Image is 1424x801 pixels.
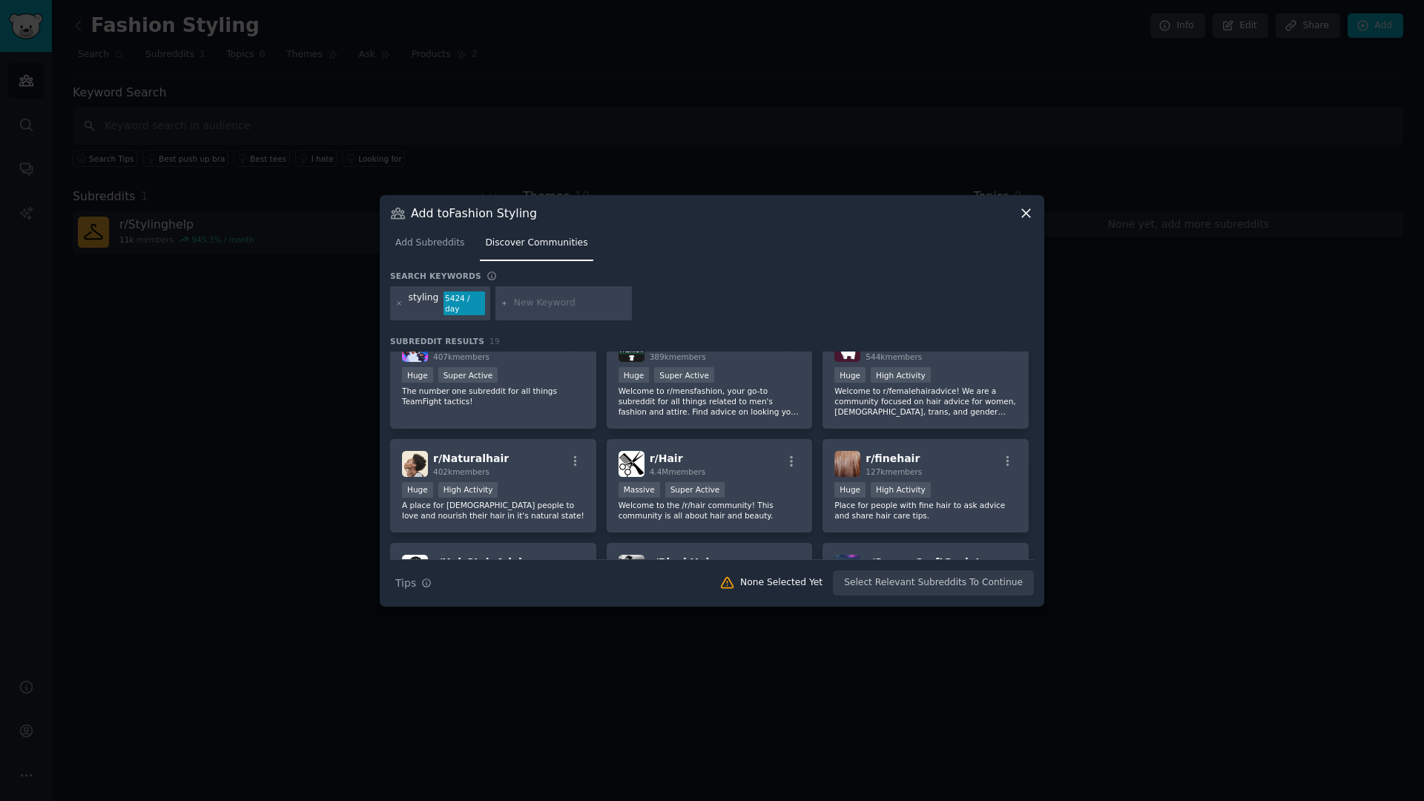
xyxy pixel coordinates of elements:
[402,555,428,581] img: HairStyleAdvice
[866,452,920,464] span: r/ finehair
[395,576,416,591] span: Tips
[433,352,489,361] span: 407k members
[619,386,801,417] p: Welcome to r/mensfashion, your go-to subreddit for all things related to men's fashion and attire...
[409,291,439,315] div: styling
[834,482,866,498] div: Huge
[871,367,931,383] div: High Activity
[514,297,627,310] input: New Keyword
[390,271,481,281] h3: Search keywords
[438,482,498,498] div: High Activity
[402,451,428,477] img: Naturalhair
[866,556,987,568] span: r/ ScreenCraftSociety
[650,467,706,476] span: 4.4M members
[433,556,535,568] span: r/ HairStyleAdvice
[390,336,484,346] span: Subreddit Results
[438,367,498,383] div: Super Active
[619,555,645,581] img: BlackHair
[650,452,683,464] span: r/ Hair
[390,570,437,596] button: Tips
[619,500,801,521] p: Welcome to the /r/hair community! This community is all about hair and beauty.
[650,352,706,361] span: 389k members
[480,231,593,262] a: Discover Communities
[834,555,860,581] img: ScreenCraftSociety
[433,452,509,464] span: r/ Naturalhair
[834,451,860,477] img: finehair
[866,467,922,476] span: 127k members
[402,500,584,521] p: A place for [DEMOGRAPHIC_DATA] people to love and nourish their hair in it's natural state!
[390,231,469,262] a: Add Subreddits
[619,451,645,477] img: Hair
[834,500,1017,521] p: Place for people with fine hair to ask advice and share hair care tips.
[871,482,931,498] div: High Activity
[866,352,922,361] span: 544k members
[654,367,714,383] div: Super Active
[665,482,725,498] div: Super Active
[485,237,587,250] span: Discover Communities
[402,367,433,383] div: Huge
[402,482,433,498] div: Huge
[834,386,1017,417] p: Welcome to r/femalehairadvice! We are a community focused on hair advice for women, [DEMOGRAPHIC_...
[402,386,584,406] p: The number one subreddit for all things TeamFight tactics!
[444,291,485,315] div: 5424 / day
[395,237,464,250] span: Add Subreddits
[619,367,650,383] div: Huge
[489,337,500,346] span: 19
[619,482,660,498] div: Massive
[834,367,866,383] div: Huge
[411,205,537,221] h3: Add to Fashion Styling
[740,576,823,590] div: None Selected Yet
[433,467,489,476] span: 402k members
[650,556,714,568] span: r/ BlackHair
